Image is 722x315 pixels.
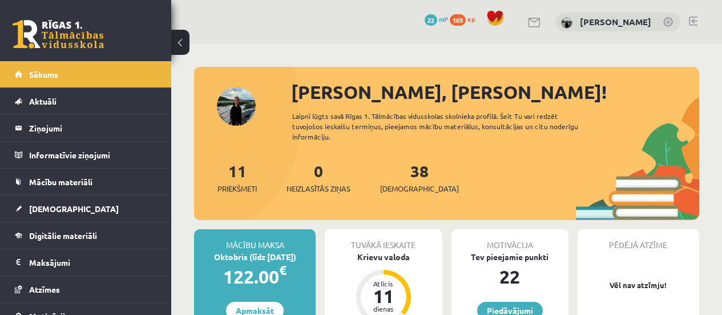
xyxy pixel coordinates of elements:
div: dienas [366,305,401,312]
span: Aktuāli [29,96,57,106]
a: 0Neizlasītās ziņas [287,161,350,194]
span: Mācību materiāli [29,177,92,187]
span: Neizlasītās ziņas [287,183,350,194]
div: Pēdējā atzīme [578,229,699,251]
a: Digitālie materiāli [15,222,157,249]
span: Digitālie materiāli [29,230,97,241]
span: Priekšmeti [217,183,257,194]
a: [PERSON_NAME] [580,16,651,27]
div: Atlicis [366,280,401,287]
div: Krievu valoda [325,251,442,263]
a: Aktuāli [15,88,157,114]
a: 38[DEMOGRAPHIC_DATA] [380,161,459,194]
a: Sākums [15,61,157,87]
img: Edgars Toms Jermušs [561,17,572,29]
span: [DEMOGRAPHIC_DATA] [29,204,119,214]
span: mP [439,14,448,23]
legend: Ziņojumi [29,115,157,141]
span: [DEMOGRAPHIC_DATA] [380,183,459,194]
legend: Maksājumi [29,249,157,276]
div: Motivācija [451,229,568,251]
div: [PERSON_NAME], [PERSON_NAME]! [291,78,699,106]
a: Informatīvie ziņojumi [15,142,157,168]
span: Atzīmes [29,284,60,294]
span: Sākums [29,69,58,79]
div: 11 [366,287,401,305]
a: 11Priekšmeti [217,161,257,194]
span: 22 [425,14,437,26]
a: 22 mP [425,14,448,23]
span: xp [467,14,475,23]
div: Laipni lūgts savā Rīgas 1. Tālmācības vidusskolas skolnieka profilā. Šeit Tu vari redzēt tuvojošo... [292,111,595,142]
a: Rīgas 1. Tālmācības vidusskola [13,20,104,49]
a: Ziņojumi [15,115,157,141]
div: Tev pieejamie punkti [451,251,568,263]
p: Vēl nav atzīmju! [583,280,693,291]
a: Maksājumi [15,249,157,276]
div: 122.00 [194,263,316,290]
a: Mācību materiāli [15,169,157,195]
div: Mācību maksa [194,229,316,251]
div: 22 [451,263,568,290]
a: [DEMOGRAPHIC_DATA] [15,196,157,222]
span: € [279,262,287,278]
span: 169 [450,14,466,26]
a: Atzīmes [15,276,157,302]
div: Oktobris (līdz [DATE]) [194,251,316,263]
div: Tuvākā ieskaite [325,229,442,251]
a: 169 xp [450,14,481,23]
legend: Informatīvie ziņojumi [29,142,157,168]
